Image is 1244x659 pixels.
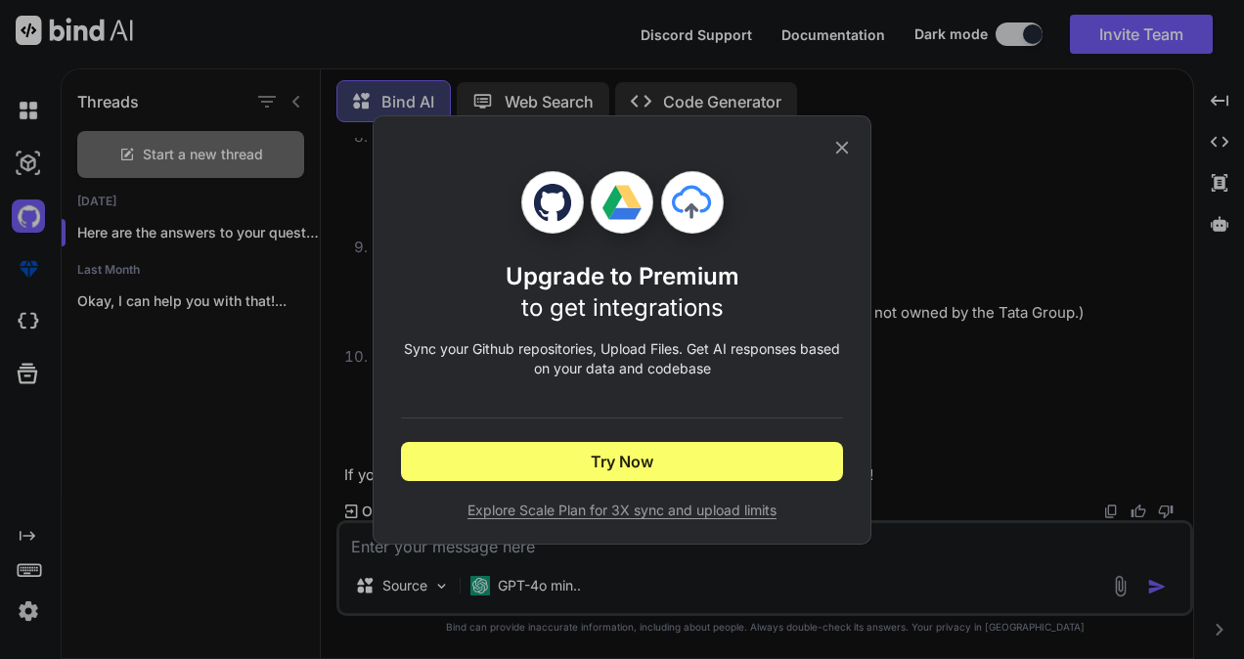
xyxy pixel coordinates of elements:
span: to get integrations [521,293,724,322]
h1: Upgrade to Premium [506,261,739,324]
p: Sync your Github repositories, Upload Files. Get AI responses based on your data and codebase [401,339,843,378]
button: Try Now [401,442,843,481]
span: Explore Scale Plan for 3X sync and upload limits [401,501,843,520]
span: Try Now [591,450,653,473]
